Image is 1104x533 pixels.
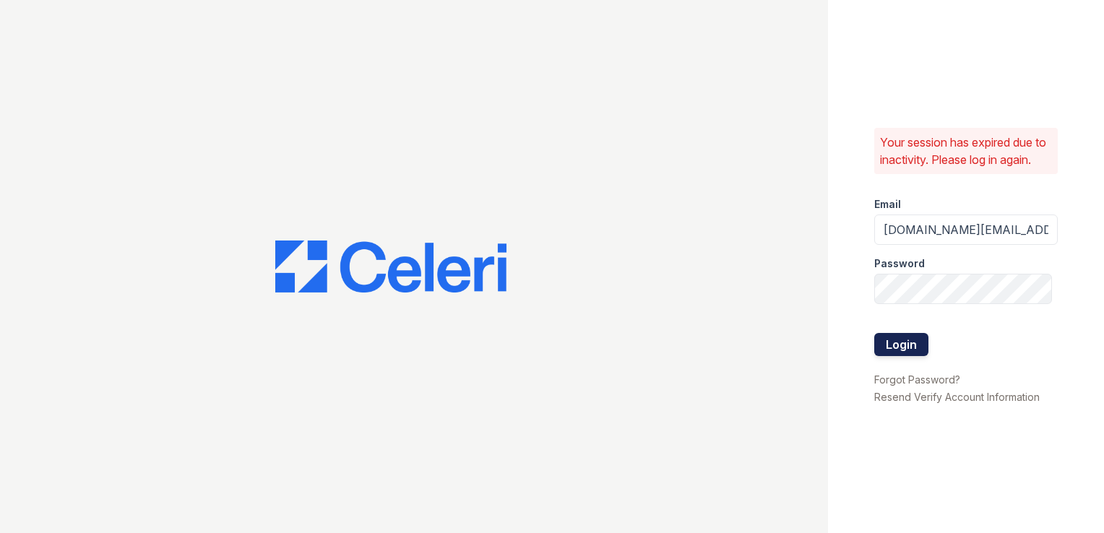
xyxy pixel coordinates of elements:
[874,197,901,212] label: Email
[880,134,1052,168] p: Your session has expired due to inactivity. Please log in again.
[874,391,1040,403] a: Resend Verify Account Information
[275,240,506,292] img: CE_Logo_Blue-a8612792a0a2168367f1c8372b55b34899dd931a85d93a1a3d3e32e68fde9ad4.png
[874,256,925,271] label: Password
[874,373,960,386] a: Forgot Password?
[874,333,928,356] button: Login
